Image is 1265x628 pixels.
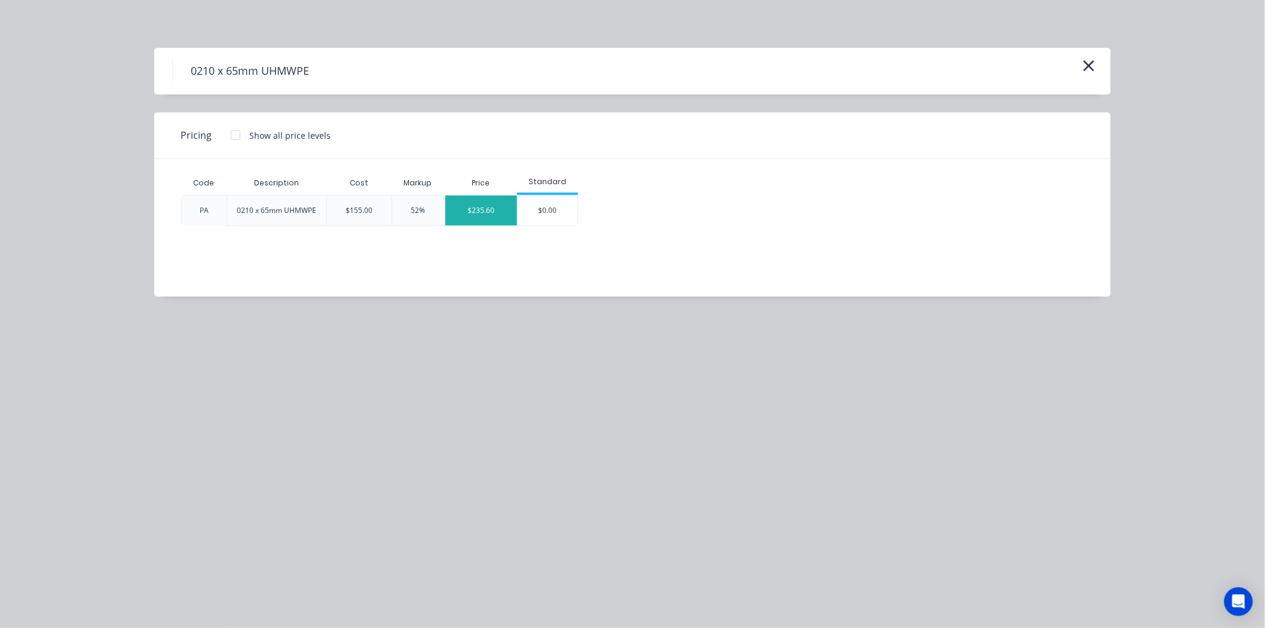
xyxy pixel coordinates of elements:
[181,128,212,142] span: Pricing
[445,171,518,195] div: Price
[237,205,317,216] div: 0210 x 65mm UHMWPE
[1224,587,1253,616] div: Open Intercom Messenger
[411,205,426,216] div: 52%
[445,196,518,225] div: $235.60
[326,171,392,195] div: Cost
[245,168,308,198] div: Description
[172,60,327,83] h4: 0210 x 65mm UHMWPE
[518,196,577,225] div: $0.00
[517,176,578,187] div: Standard
[249,129,331,142] div: Show all price levels
[184,168,224,198] div: Code
[392,171,445,195] div: Markup
[346,205,372,216] div: $155.00
[200,205,209,216] div: PA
